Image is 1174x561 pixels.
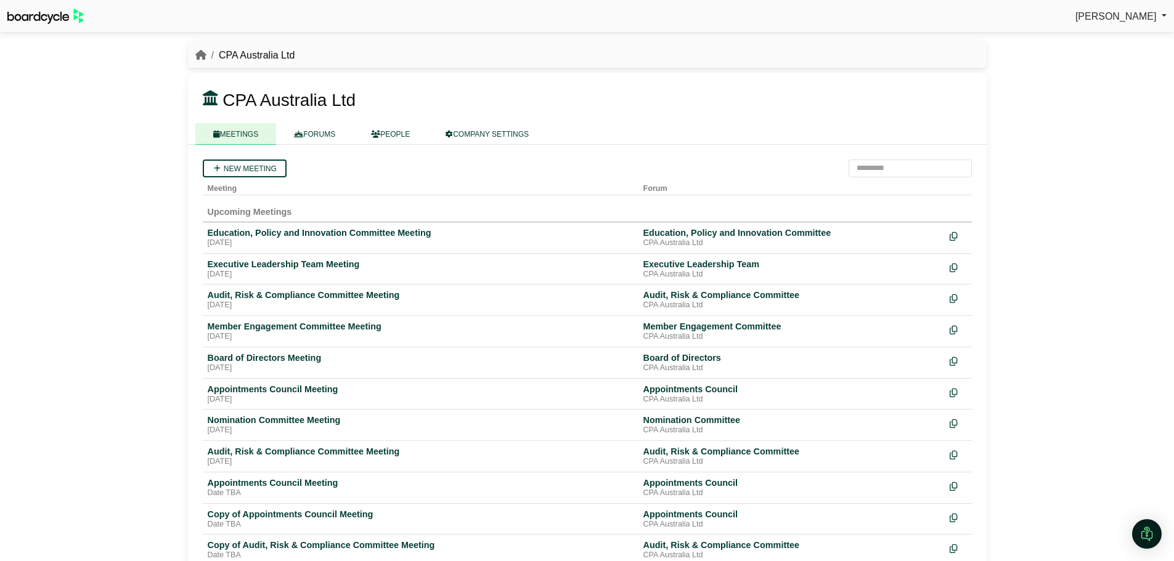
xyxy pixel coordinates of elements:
[643,426,940,435] div: CPA Australia Ltd
[208,457,634,467] div: [DATE]
[195,47,295,63] nav: breadcrumb
[208,509,634,520] div: Copy of Appointments Council Meeting
[643,301,940,310] div: CPA Australia Ltd
[208,332,634,342] div: [DATE]
[208,259,634,280] a: Executive Leadership Team Meeting [DATE]
[208,321,634,342] a: Member Engagement Committee Meeting [DATE]
[208,488,634,498] div: Date TBA
[643,238,940,248] div: CPA Australia Ltd
[643,227,940,248] a: Education, Policy and Innovation Committee CPA Australia Ltd
[643,289,940,310] a: Audit, Risk & Compliance Committee CPA Australia Ltd
[643,321,940,332] div: Member Engagement Committee
[208,414,634,435] a: Nomination Committee Meeting [DATE]
[1075,9,1167,25] a: [PERSON_NAME]
[643,477,940,498] a: Appointments Council CPA Australia Ltd
[203,177,638,195] th: Meeting
[208,520,634,530] div: Date TBA
[208,384,634,395] div: Appointments Council Meeting
[643,270,940,280] div: CPA Australia Ltd
[208,539,634,560] a: Copy of Audit, Risk & Compliance Committee Meeting Date TBA
[208,539,634,551] div: Copy of Audit, Risk & Compliance Committee Meeting
[643,446,940,457] div: Audit, Risk & Compliance Committee
[950,259,967,275] div: Make a copy
[208,446,634,467] a: Audit, Risk & Compliance Committee Meeting [DATE]
[195,123,277,145] a: MEETINGS
[1132,519,1162,549] div: Open Intercom Messenger
[643,289,940,301] div: Audit, Risk & Compliance Committee
[643,414,940,426] div: Nomination Committee
[643,539,940,551] div: Audit, Risk & Compliance Committee
[208,227,634,238] div: Education, Policy and Innovation Committee Meeting
[208,363,634,373] div: [DATE]
[643,446,940,467] a: Audit, Risk & Compliance Committee CPA Australia Ltd
[643,321,940,342] a: Member Engagement Committee CPA Australia Ltd
[208,301,634,310] div: [DATE]
[206,47,295,63] li: CPA Australia Ltd
[643,352,940,363] div: Board of Directors
[208,477,634,488] div: Appointments Council Meeting
[643,259,940,270] div: Executive Leadership Team
[638,177,945,195] th: Forum
[950,289,967,306] div: Make a copy
[208,414,634,426] div: Nomination Committee Meeting
[643,259,940,280] a: Executive Leadership Team CPA Australia Ltd
[643,227,940,238] div: Education, Policy and Innovation Committee
[643,363,940,373] div: CPA Australia Ltd
[950,321,967,337] div: Make a copy
[276,123,353,145] a: FORUMS
[643,520,940,530] div: CPA Australia Ltd
[643,332,940,342] div: CPA Australia Ltd
[950,352,967,369] div: Make a copy
[208,477,634,498] a: Appointments Council Meeting Date TBA
[950,414,967,431] div: Make a copy
[643,384,940,405] a: Appointments Council CPA Australia Ltd
[643,551,940,560] div: CPA Australia Ltd
[950,539,967,556] div: Make a copy
[208,509,634,530] a: Copy of Appointments Council Meeting Date TBA
[643,414,940,435] a: Nomination Committee CPA Australia Ltd
[208,270,634,280] div: [DATE]
[643,395,940,405] div: CPA Australia Ltd
[950,509,967,525] div: Make a copy
[208,227,634,248] a: Education, Policy and Innovation Committee Meeting [DATE]
[428,123,547,145] a: COMPANY SETTINGS
[208,446,634,457] div: Audit, Risk & Compliance Committee Meeting
[208,352,634,373] a: Board of Directors Meeting [DATE]
[1075,11,1157,22] span: [PERSON_NAME]
[208,259,634,270] div: Executive Leadership Team Meeting
[7,9,84,24] img: BoardcycleBlackGreen-aaafeed430059cb809a45853b8cf6d952af9d84e6e89e1f1685b34bfd5cb7d64.svg
[208,238,634,248] div: [DATE]
[950,477,967,494] div: Make a copy
[643,488,940,498] div: CPA Australia Ltd
[208,321,634,332] div: Member Engagement Committee Meeting
[208,352,634,363] div: Board of Directors Meeting
[643,352,940,373] a: Board of Directors CPA Australia Ltd
[643,539,940,560] a: Audit, Risk & Compliance Committee CPA Australia Ltd
[208,289,634,310] a: Audit, Risk & Compliance Committee Meeting [DATE]
[208,207,292,217] span: Upcoming Meetings
[950,227,967,244] div: Make a copy
[353,123,428,145] a: PEOPLE
[643,477,940,488] div: Appointments Council
[208,395,634,405] div: [DATE]
[208,426,634,435] div: [DATE]
[950,384,967,400] div: Make a copy
[643,509,940,520] div: Appointments Council
[643,384,940,395] div: Appointments Council
[208,289,634,301] div: Audit, Risk & Compliance Committee Meeting
[643,509,940,530] a: Appointments Council CPA Australia Ltd
[643,457,940,467] div: CPA Australia Ltd
[208,551,634,560] div: Date TBA
[208,384,634,405] a: Appointments Council Meeting [DATE]
[950,446,967,462] div: Make a copy
[222,91,356,110] span: CPA Australia Ltd
[203,159,287,177] a: New meeting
